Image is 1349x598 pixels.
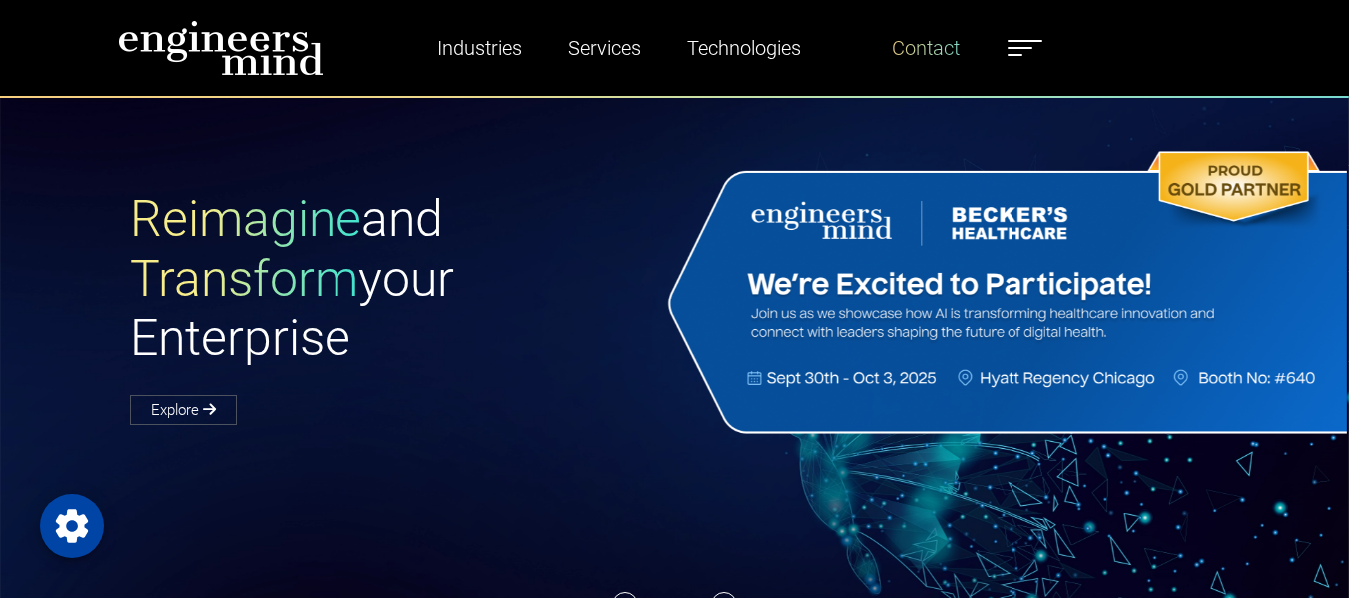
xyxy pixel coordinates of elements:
[130,395,237,425] a: Explore
[429,25,530,71] a: Industries
[679,25,809,71] a: Technologies
[130,190,361,248] span: Reimagine
[560,25,649,71] a: Services
[130,250,358,307] span: Transform
[884,25,968,71] a: Contact
[130,189,675,368] h1: and your Enterprise
[118,20,324,76] img: logo
[661,146,1348,439] img: Website Banner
